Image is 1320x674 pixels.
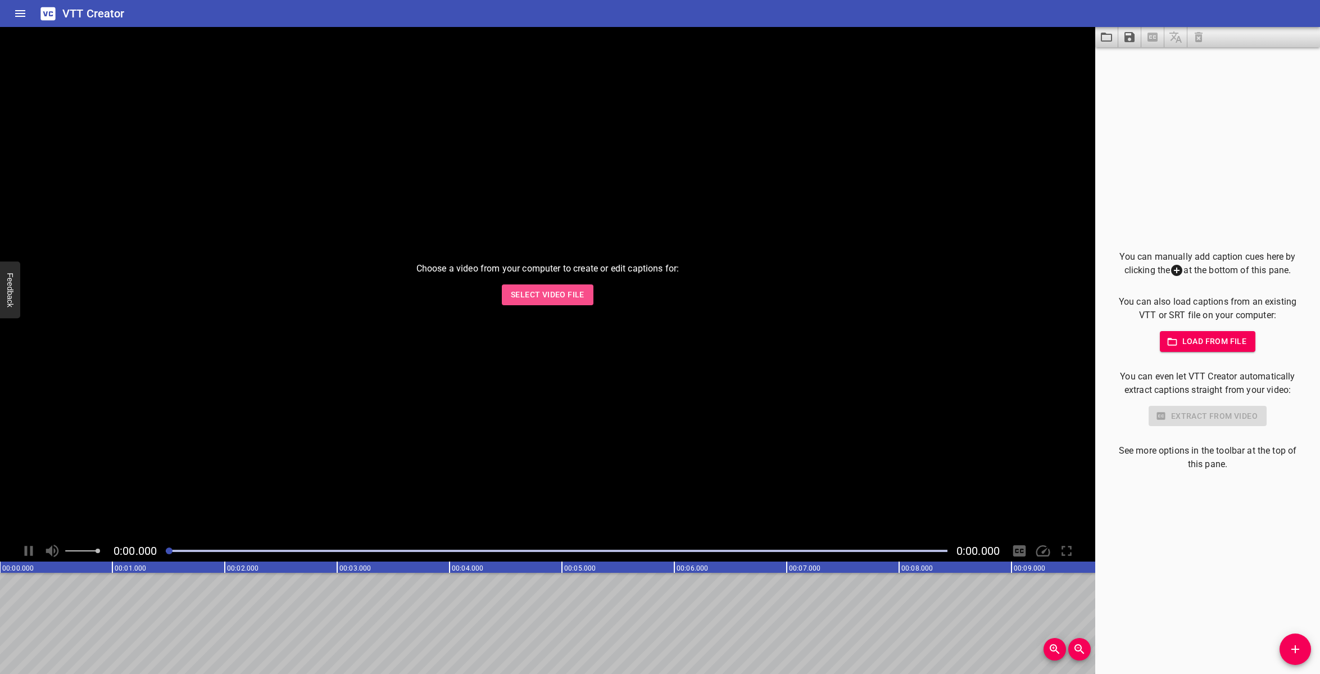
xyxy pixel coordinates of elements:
h6: VTT Creator [62,4,125,22]
button: Add Cue [1280,634,1311,665]
div: Select a video in the pane to the left to use this feature [1113,406,1302,427]
button: Select Video File [502,284,593,305]
text: 00:02.000 [227,564,258,572]
div: Hide/Show Captions [1009,540,1030,562]
button: Load captions from file [1095,27,1118,47]
div: Play progress [166,550,947,552]
text: 00:09.000 [1014,564,1045,572]
svg: Load captions from file [1100,30,1113,44]
text: 00:03.000 [339,564,371,572]
div: Playback Speed [1032,540,1054,562]
text: 00:05.000 [564,564,596,572]
p: See more options in the toolbar at the top of this pane. [1113,444,1302,471]
span: 0:00.000 [956,544,1000,558]
div: Toggle Full Screen [1056,540,1077,562]
p: You can manually add caption cues here by clicking the at the bottom of this pane. [1113,250,1302,278]
button: Zoom In [1044,638,1066,661]
text: 00:08.000 [901,564,933,572]
text: 00:06.000 [677,564,708,572]
span: Load from file [1169,334,1247,349]
p: Choose a video from your computer to create or edit captions for: [416,262,679,275]
button: Save captions to file [1118,27,1141,47]
p: You can even let VTT Creator automatically extract captions straight from your video: [1113,370,1302,397]
text: 00:01.000 [115,564,146,572]
span: Select Video File [511,288,584,302]
svg: Save captions to file [1123,30,1136,44]
span: Add some captions below, then you can translate them. [1164,27,1187,47]
button: Load from file [1160,331,1256,352]
button: Zoom Out [1068,638,1091,661]
span: Select a video in the pane to the left, then you can automatically extract captions. [1141,27,1164,47]
text: 00:00.000 [2,564,34,572]
span: Current Time [114,544,157,558]
text: 00:04.000 [452,564,483,572]
text: 00:07.000 [789,564,820,572]
p: You can also load captions from an existing VTT or SRT file on your computer: [1113,295,1302,322]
